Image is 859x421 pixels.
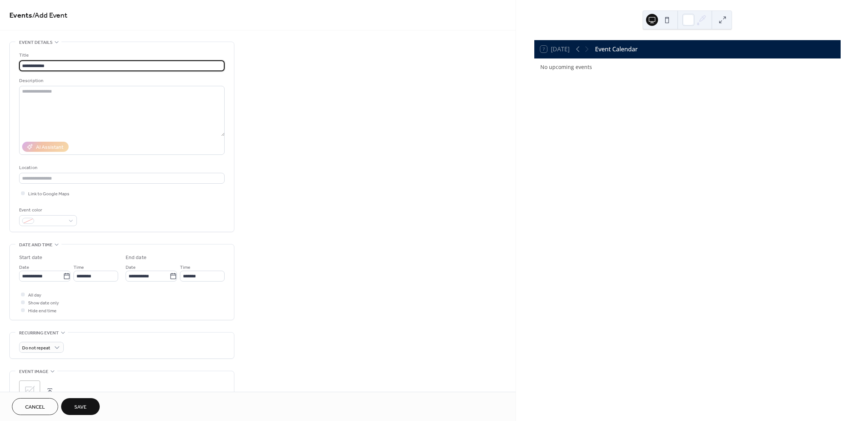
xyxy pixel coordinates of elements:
div: ; [19,381,40,402]
div: No upcoming events [540,63,835,71]
span: All day [28,291,41,299]
div: Title [19,51,223,59]
span: Do not repeat [22,344,50,352]
span: Recurring event [19,329,59,337]
span: / Add Event [32,8,67,23]
span: Date [126,264,136,271]
span: Date [19,264,29,271]
div: Event Calendar [595,45,638,54]
span: Save [74,403,87,411]
span: Event image [19,368,48,376]
div: Start date [19,254,42,262]
button: Cancel [12,398,58,415]
a: Events [9,8,32,23]
div: Event color [19,206,75,214]
div: Description [19,77,223,85]
span: Date and time [19,241,52,249]
span: Cancel [25,403,45,411]
button: Save [61,398,100,415]
span: Time [73,264,84,271]
span: Event details [19,39,52,46]
span: Link to Google Maps [28,190,69,198]
span: Show date only [28,299,59,307]
span: Hide end time [28,307,57,315]
span: Time [180,264,190,271]
div: End date [126,254,147,262]
div: Location [19,164,223,172]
